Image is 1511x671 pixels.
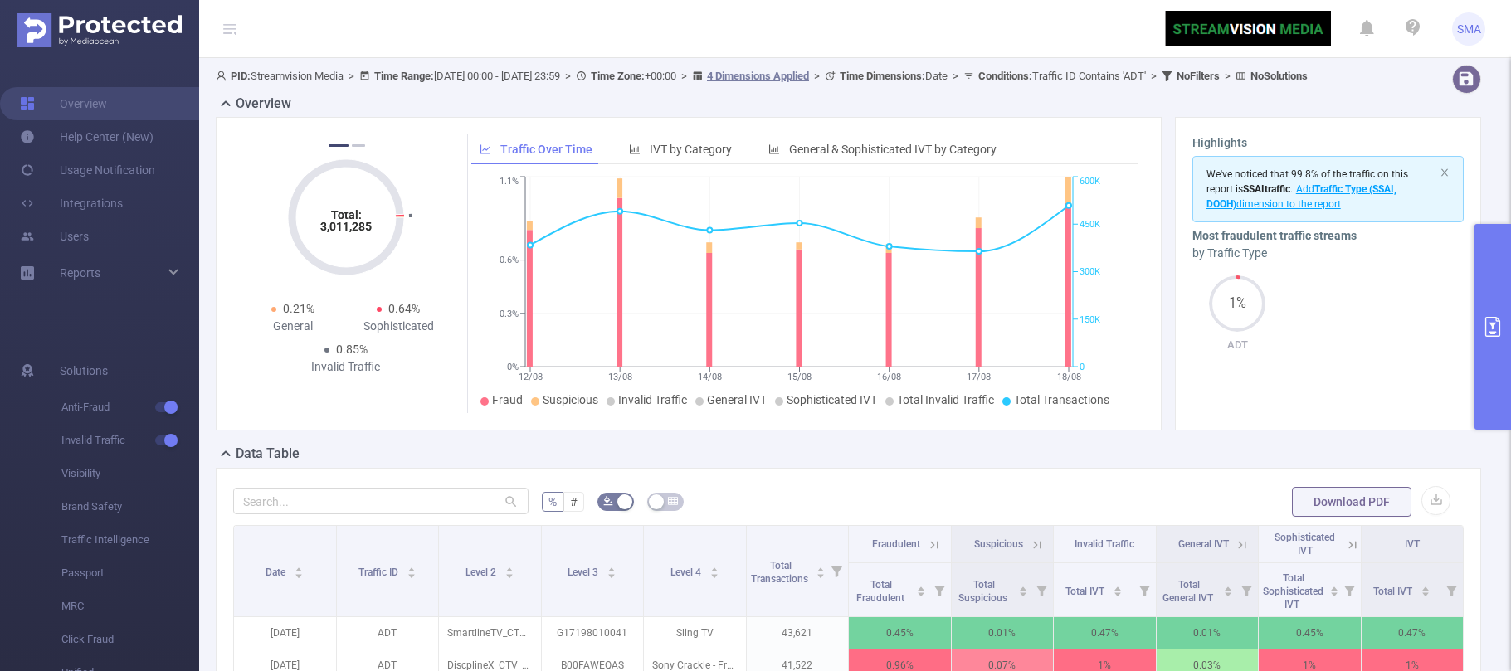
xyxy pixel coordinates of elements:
p: 43,621 [747,617,849,649]
span: IVT by Category [650,143,732,156]
button: Download PDF [1292,487,1411,517]
span: Passport [61,557,199,590]
i: icon: user [216,71,231,81]
span: Total Transactions [1014,393,1109,406]
span: # [570,495,578,508]
div: Sophisticated [346,318,452,335]
span: Invalid Traffic [618,393,687,406]
span: Visibility [61,457,199,490]
span: 0.64% [388,302,420,315]
span: Level 3 [568,566,601,578]
p: Sling TV [644,617,746,649]
div: Sort [1018,584,1028,594]
tspan: Total: [330,208,361,221]
div: Sort [1113,584,1123,594]
i: icon: caret-down [1224,590,1233,595]
span: Date [840,70,948,82]
span: Fraudulent [872,538,920,550]
i: icon: caret-up [709,565,719,570]
b: No Solutions [1250,70,1308,82]
b: No Filters [1177,70,1220,82]
i: icon: close [1440,168,1450,177]
u: 4 Dimensions Applied [707,70,809,82]
span: Streamvision Media [DATE] 00:00 - [DATE] 23:59 +00:00 [216,70,1308,82]
tspan: 14/08 [698,372,722,382]
tspan: 16/08 [878,372,902,382]
i: icon: caret-up [1329,584,1338,589]
span: Total Invalid Traffic [897,393,994,406]
span: General IVT [1178,538,1229,550]
span: Traffic Over Time [500,143,592,156]
tspan: 0.3% [500,309,519,319]
div: Sort [709,565,719,575]
p: [DATE] [234,617,336,649]
span: > [809,70,825,82]
p: ADT [1192,337,1283,353]
span: > [676,70,692,82]
i: icon: line-chart [480,143,491,155]
i: Filter menu [1235,563,1258,616]
p: 0.47% [1054,617,1156,649]
p: SmartlineTV_CTV_$4_VAST_HMN [439,617,541,649]
a: Help Center (New) [20,120,154,153]
tspan: 12/08 [519,372,543,382]
tspan: 600K [1080,177,1100,187]
input: Search... [233,488,529,514]
i: icon: caret-down [916,590,925,595]
i: Filter menu [1440,563,1463,616]
span: > [1220,70,1236,82]
i: icon: caret-up [1114,584,1123,589]
i: icon: caret-up [1019,584,1028,589]
span: General & Sophisticated IVT by Category [789,143,997,156]
button: icon: close [1440,163,1450,182]
p: 0.01% [952,617,1054,649]
span: Traffic ID [358,566,401,578]
span: 0.85% [336,343,368,356]
p: 0.01% [1157,617,1259,649]
tspan: 300K [1080,267,1100,278]
div: General [240,318,346,335]
div: Sort [1329,584,1339,594]
span: Fraud [492,393,523,406]
tspan: 0.6% [500,255,519,266]
p: 0.47% [1362,617,1464,649]
b: PID: [231,70,251,82]
span: Sophisticated IVT [1275,532,1335,557]
span: Suspicious [543,393,598,406]
tspan: 18/08 [1057,372,1081,382]
span: % [548,495,557,508]
i: icon: caret-down [407,571,416,576]
b: Time Zone: [591,70,645,82]
div: by Traffic Type [1192,245,1464,262]
button: 1 [329,144,349,147]
tspan: 150K [1080,314,1100,325]
span: 0.21% [283,302,314,315]
span: Level 4 [670,566,704,578]
span: Total Transactions [751,560,811,585]
img: Protected Media [17,13,182,47]
span: Traffic Intelligence [61,523,199,557]
span: Total Sophisticated IVT [1263,572,1323,610]
span: General IVT [707,393,767,406]
i: icon: caret-up [504,565,514,570]
i: Filter menu [1030,563,1053,616]
div: Sort [607,565,617,575]
i: icon: caret-down [607,571,617,576]
a: Users [20,220,89,253]
button: 2 [352,144,365,147]
i: icon: caret-down [295,571,304,576]
i: Filter menu [1338,563,1361,616]
span: Sophisticated IVT [787,393,877,406]
span: Suspicious [974,538,1023,550]
i: icon: bar-chart [629,143,641,155]
span: Total Fraudulent [856,579,907,604]
span: Total General IVT [1162,579,1216,604]
span: MRC [61,590,199,623]
span: Date [266,566,288,578]
tspan: 13/08 [608,372,632,382]
span: Invalid Traffic [1075,538,1134,550]
div: Sort [294,565,304,575]
p: 0.45% [1259,617,1361,649]
span: Total Suspicious [958,579,1010,604]
tspan: 17/08 [968,372,992,382]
